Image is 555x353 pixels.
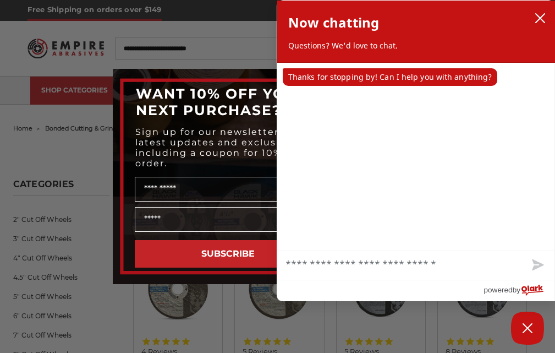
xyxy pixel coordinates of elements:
span: powered [483,283,512,297]
span: WANT 10% OFF YOUR NEXT PURCHASE? [136,85,309,118]
a: Powered by Olark [483,280,554,301]
button: Send message [519,251,554,280]
button: Close Chatbox [511,312,544,345]
span: Sign up for our newsletter to receive the latest updates and exclusive discounts - including a co... [135,127,359,169]
div: chat [277,63,555,251]
h2: Now chatting [288,12,379,34]
button: SUBSCRIBE [135,240,322,268]
p: Thanks for stopping by! Can I help you with anything? [283,68,497,86]
p: Questions? We'd love to chat. [288,40,544,51]
span: by [513,283,520,297]
input: Email [135,207,322,232]
button: close chatbox [531,10,549,26]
